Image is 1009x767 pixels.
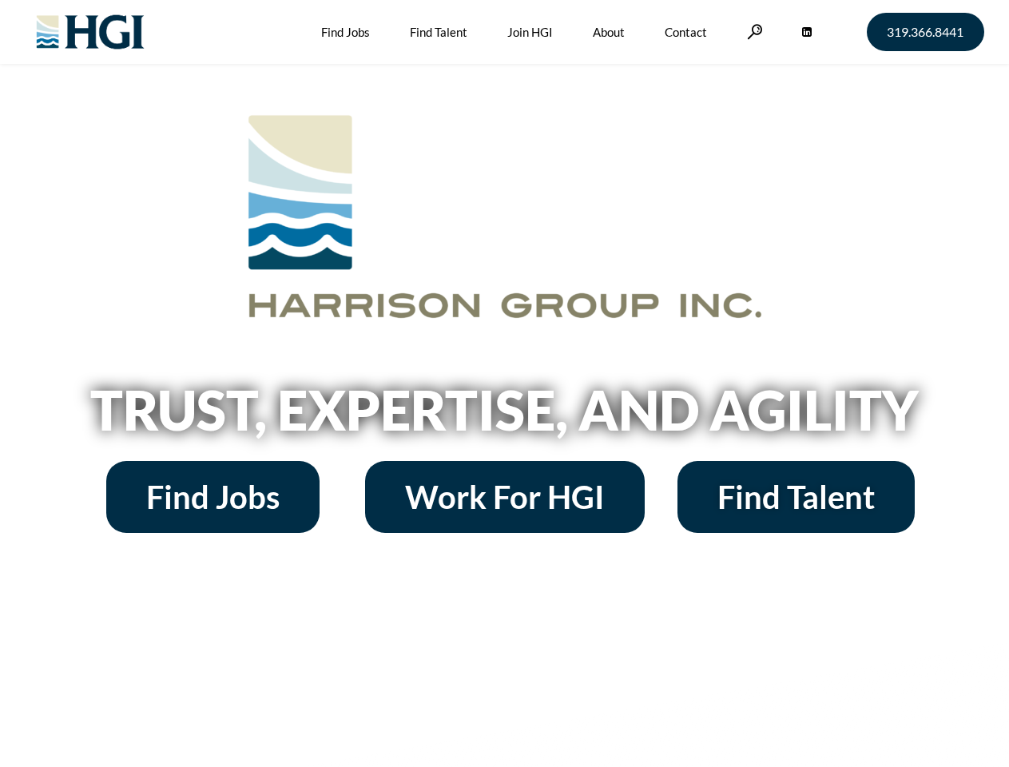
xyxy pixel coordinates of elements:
span: Work For HGI [405,481,605,513]
span: Find Jobs [146,481,280,513]
a: Find Talent [677,461,915,533]
h2: Trust, Expertise, and Agility [50,383,960,437]
span: Find Talent [717,481,875,513]
span: 319.366.8441 [887,26,963,38]
a: Find Jobs [106,461,320,533]
a: 319.366.8441 [867,13,984,51]
a: Work For HGI [365,461,645,533]
a: Search [747,24,763,39]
